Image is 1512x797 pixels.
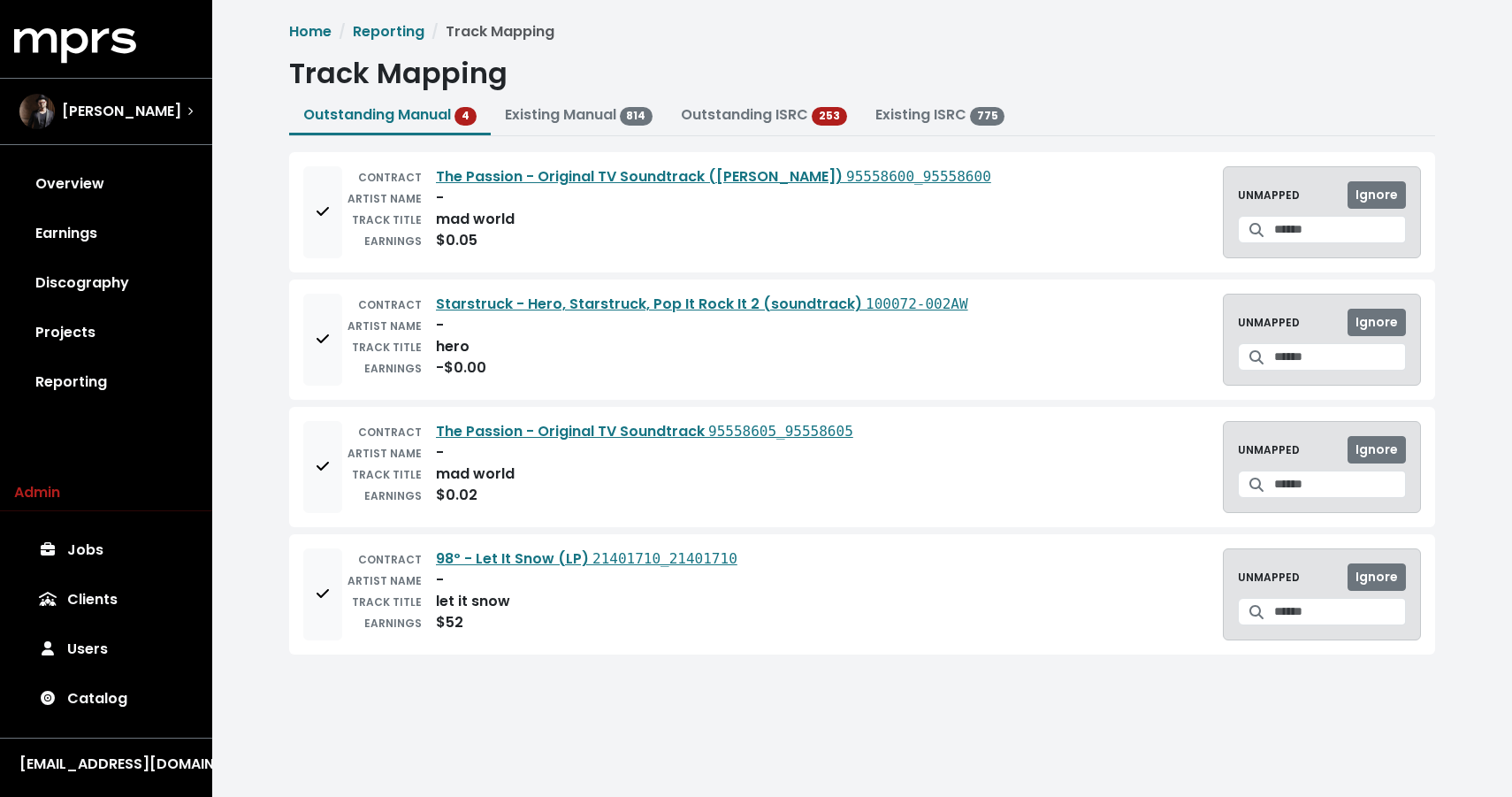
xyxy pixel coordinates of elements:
small: ARTIST NAME [347,318,422,333]
a: Users [14,625,198,674]
tt: 95558605_95558605 [708,423,853,440]
a: Clients [14,575,198,625]
a: Discography [14,258,198,308]
img: The selected account / producer [19,94,55,129]
div: - [436,188,444,209]
small: CONTRACT [358,425,422,440]
a: Jobs [14,525,198,575]
small: EARNINGS [364,361,422,376]
small: ARTIST NAME [347,446,422,461]
span: Ignore [1355,313,1398,331]
button: Add to mapping queue [303,294,342,386]
div: - [436,315,444,336]
span: 775 [970,107,1005,125]
a: The Passion - Original TV Soundtrack ([PERSON_NAME]) 95558600_95558600 [436,166,991,187]
a: Catalog [14,674,198,724]
small: TRACK TITLE [352,340,422,355]
span: 4 [454,107,477,125]
div: $0.02 [436,485,477,506]
a: Earnings [14,209,198,258]
small: ARTIST NAME [347,191,422,206]
div: [EMAIL_ADDRESS][DOMAIN_NAME] [19,754,193,775]
span: Ignore [1355,441,1398,458]
small: TRACK TITLE [352,467,422,482]
tt: 95558600_95558600 [846,168,991,185]
button: Add to mapping queue [303,166,342,258]
button: Ignore [1348,309,1406,336]
small: EARNINGS [364,234,422,249]
div: - [436,442,444,464]
span: Ignore [1355,568,1398,586]
input: Search for a track to map to [1274,471,1406,498]
a: Outstanding Manual 4 [303,104,477,125]
tt: 100072-002AW [866,295,968,312]
a: mprs logo [14,34,136,55]
small: UNMAPPED [1238,570,1300,586]
small: EARNINGS [364,488,422,503]
small: TRACK TITLE [352,594,422,609]
button: Add to mapping queue [303,548,342,640]
h1: Track Mapping [289,57,1435,90]
span: 814 [620,107,653,125]
small: TRACK TITLE [352,212,422,227]
span: Ignore [1355,186,1398,203]
button: Ignore [1348,436,1406,464]
span: [PERSON_NAME] [62,101,181,122]
button: Ignore [1348,181,1406,209]
div: - [436,570,444,591]
div: hero [436,336,470,357]
div: $52 [436,612,463,633]
small: EARNINGS [364,616,422,631]
tt: 21401710_21401710 [592,550,737,567]
small: CONTRACT [358,170,422,185]
a: Projects [14,308,198,357]
a: Outstanding ISRC [681,104,808,125]
a: Home [289,21,332,42]
small: ARTIST NAME [347,573,422,588]
a: Reporting [14,357,198,407]
div: mad world [436,464,515,485]
a: Existing ISRC 775 [875,104,1005,125]
div: let it snow [436,591,510,612]
div: $0.05 [436,230,477,251]
a: Overview [14,159,198,209]
span: 253 [812,107,847,125]
a: Reporting [353,21,424,42]
button: [EMAIL_ADDRESS][DOMAIN_NAME] [14,753,198,776]
button: Ignore [1348,563,1406,591]
a: Starstruck - Hero, Starstruck, Pop It Rock It 2 (soundtrack) 100072-002AW [436,294,968,314]
input: Search for a track to map to [1274,216,1406,243]
small: UNMAPPED [1238,442,1300,458]
nav: breadcrumb [289,21,1435,42]
input: Search for a track to map to [1274,343,1406,371]
div: -$0.00 [436,357,486,379]
small: UNMAPPED [1238,315,1300,331]
li: Track Mapping [424,21,554,42]
button: Add to mapping queue [303,421,342,513]
small: CONTRACT [358,552,422,567]
small: UNMAPPED [1238,188,1300,203]
a: 98º - Let It Snow (LP) 21401710_21401710 [436,548,737,569]
div: mad world [436,209,515,230]
a: The Passion - Original TV Soundtrack 95558605_95558605 [436,421,853,441]
small: CONTRACT [358,297,422,312]
input: Search for a track to map to [1274,598,1406,625]
a: Existing Manual 814 [505,104,653,125]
